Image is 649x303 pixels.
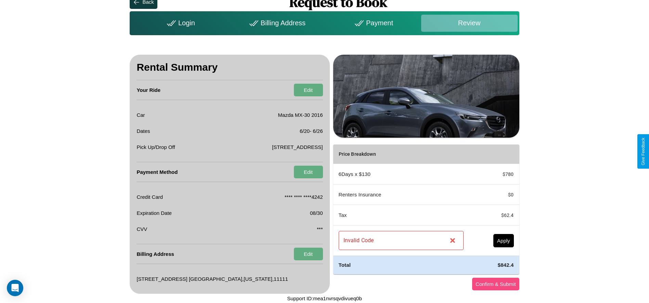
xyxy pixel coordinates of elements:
h4: Billing Address [137,244,174,264]
button: Edit [294,248,323,260]
p: CVV [137,224,147,234]
button: Confirm & Submit [472,278,519,290]
button: Edit [294,84,323,96]
p: Dates [137,126,150,136]
p: Tax [339,210,464,220]
p: Mazda MX-30 2016 [278,110,323,120]
div: Payment [324,15,421,32]
div: Open Intercom Messenger [7,280,23,296]
h4: Payment Method [137,162,178,182]
p: Renters Insurance [339,190,464,199]
p: Credit Card [137,192,163,202]
p: 6 Days x $ 130 [339,169,464,179]
h4: Your Ride [137,80,160,100]
button: Apply [493,234,514,247]
td: $ 0 [469,184,519,205]
th: Price Breakdown [333,144,469,164]
table: simple table [333,144,519,274]
div: Billing Address [228,15,324,32]
p: Pick Up/Drop Off [137,142,175,152]
h4: $ 842.4 [475,261,514,268]
td: $ 780 [469,164,519,184]
p: Car [137,110,145,120]
p: [STREET_ADDRESS] [272,142,323,152]
div: Login [131,15,228,32]
p: 6 / 20 - 6 / 26 [300,126,323,136]
p: [STREET_ADDRESS] [GEOGRAPHIC_DATA] , [US_STATE] , 11111 [137,274,288,284]
button: Edit [294,166,323,178]
p: Expiration Date [137,208,172,218]
div: Give Feedback [641,138,646,165]
h3: Rental Summary [137,55,323,80]
p: Support ID: mea1nvrsqvdivueq0b [287,294,362,303]
h4: Total [339,261,464,268]
p: 08/30 [310,208,323,218]
div: Review [421,15,518,32]
td: $ 62.4 [469,205,519,225]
